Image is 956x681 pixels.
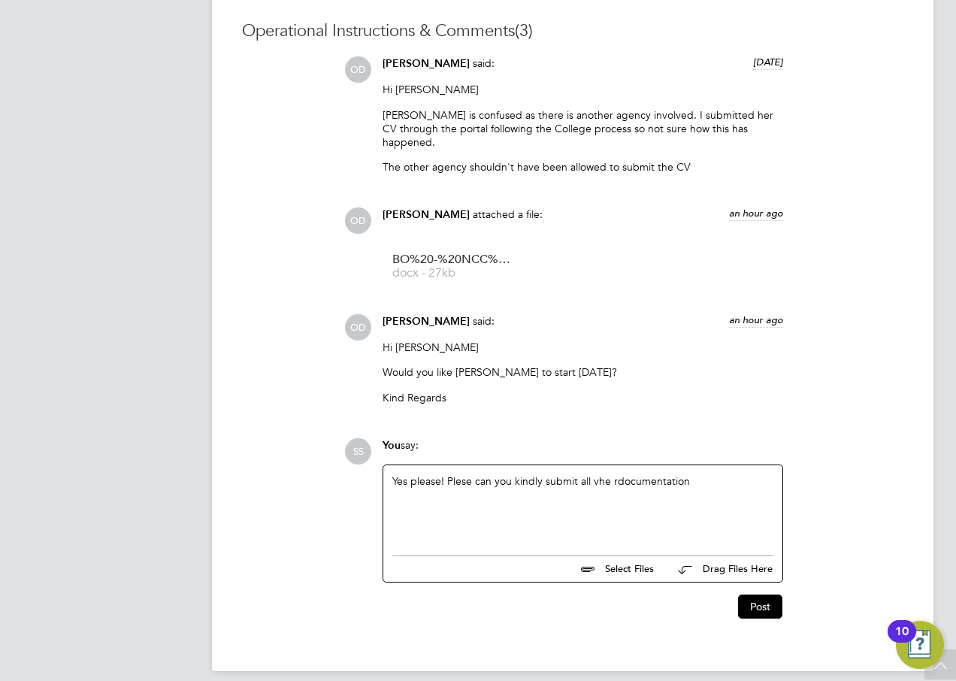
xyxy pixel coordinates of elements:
[383,340,783,354] p: Hi [PERSON_NAME]
[242,20,903,42] h3: Operational Instructions & Comments
[345,438,371,465] span: SS
[383,365,783,379] p: Would you like [PERSON_NAME] to start [DATE]?
[753,56,783,68] span: [DATE]
[383,160,783,174] p: The other agency shouldn't have been allowed to submit the CV
[383,391,783,404] p: Kind Regards
[392,474,773,539] div: Yes please! Plese can you kindly submit all vhe rdocumentation
[666,554,773,586] button: Drag Files Here
[473,207,543,221] span: attached a file:
[383,108,783,150] p: [PERSON_NAME] is confused as there is another agency involved. I submitted her CV through the por...
[383,438,783,465] div: say:
[738,595,782,619] button: Post
[729,207,783,219] span: an hour ago
[729,313,783,326] span: an hour ago
[383,57,470,70] span: [PERSON_NAME]
[392,254,513,265] span: BO%20-%20NCC%20Vetting%20Form
[345,207,371,234] span: OD
[895,631,909,651] div: 10
[515,20,533,41] span: (3)
[392,268,513,279] span: docx - 27kb
[345,56,371,83] span: OD
[473,314,495,328] span: said:
[473,56,495,70] span: said:
[392,254,513,279] a: BO%20-%20NCC%20Vetting%20Form docx - 27kb
[383,208,470,221] span: [PERSON_NAME]
[896,621,944,669] button: Open Resource Center, 10 new notifications
[345,314,371,340] span: OD
[383,315,470,328] span: [PERSON_NAME]
[383,439,401,452] span: You
[383,83,783,96] p: Hi [PERSON_NAME]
